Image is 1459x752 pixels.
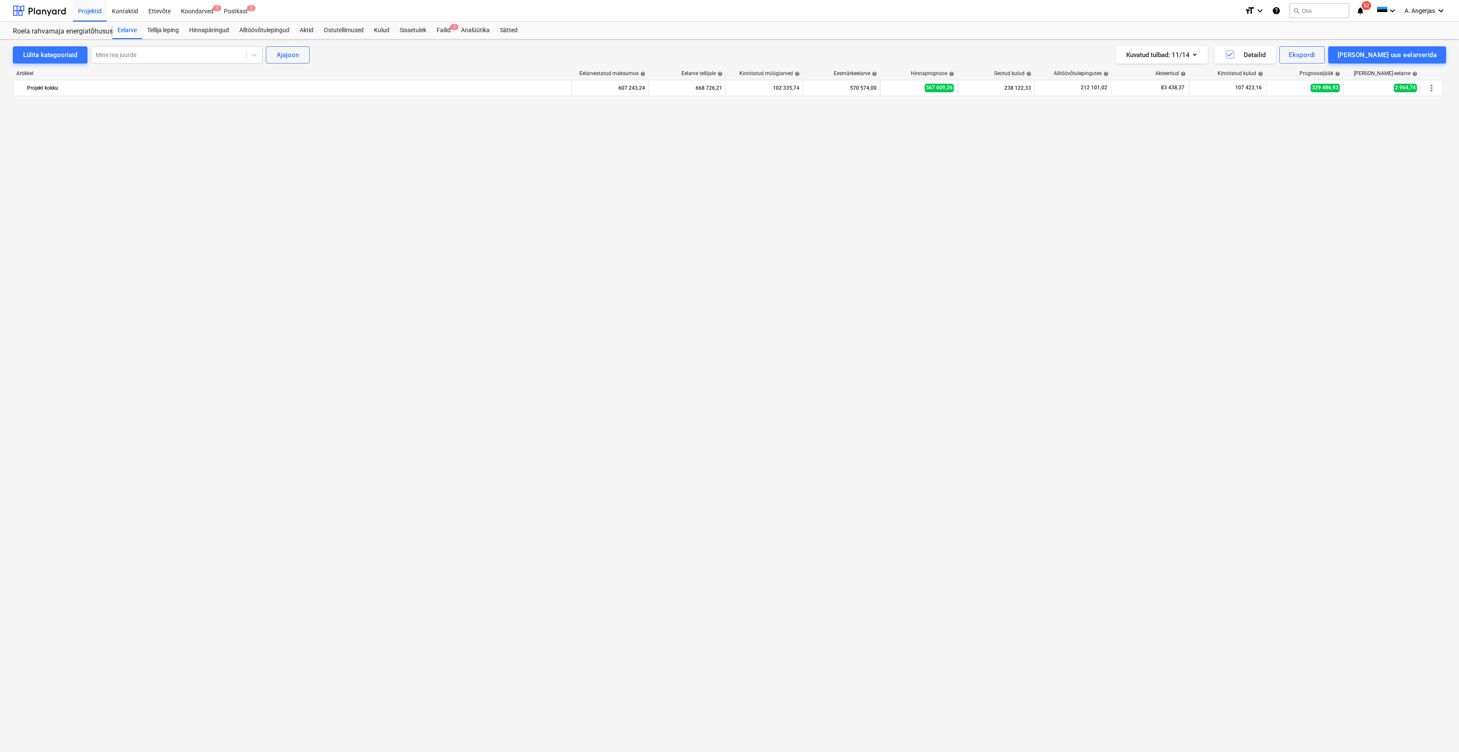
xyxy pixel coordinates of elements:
[925,84,954,92] span: 567 609,26
[1272,6,1281,16] i: Abikeskus
[1411,71,1417,76] span: help
[947,71,954,76] span: help
[1405,7,1435,14] span: A. Angerjas
[23,49,77,61] div: Lülita kategooriaid
[456,22,495,39] a: Analüütika
[639,71,645,76] span: help
[1338,49,1437,61] div: [PERSON_NAME] uus eelarverida
[870,71,877,76] span: help
[450,24,458,30] span: 2
[1426,83,1437,93] span: Rohkem tegevusi
[13,27,102,36] div: Roela rahvamaja energiatõhususe ehitustööd [ROELA]
[681,70,723,76] div: Eelarve tellijale
[575,81,645,95] div: 607 243,24
[1126,49,1197,61] div: Kuvatud tulbad : 11/14
[1289,49,1315,61] div: Ekspordi
[729,81,799,95] div: 102 335,74
[1311,84,1340,92] span: 329 486,93
[652,81,722,95] div: 668 726,21
[234,22,295,39] a: Alltöövõtulepingud
[369,22,395,39] a: Kulud
[213,5,221,11] span: 1
[793,71,800,76] span: help
[1179,71,1186,76] span: help
[1215,46,1276,64] button: Detailid
[1436,6,1446,16] i: keyboard_arrow_down
[716,71,723,76] span: help
[1354,70,1417,76] div: [PERSON_NAME]-eelarve
[13,70,572,76] div: Artikkel
[431,22,456,39] a: Failid2
[1116,46,1208,64] button: Kuvatud tulbad:11/14
[319,22,369,39] a: Ostutellimused
[834,70,877,76] div: Eesmärkeelarve
[431,22,456,39] div: Failid
[961,81,1031,95] div: 238 122,33
[911,70,954,76] div: Hinnaprognoos
[807,81,877,95] div: 570 574,00
[1333,71,1340,76] span: help
[266,46,310,64] button: Ajajoon
[994,70,1031,76] div: Seotud kulud
[1160,84,1185,91] span: 83 438,37
[1225,49,1266,61] div: Detailid
[142,22,184,39] a: Tellija leping
[1362,1,1371,10] span: 52
[495,22,523,39] a: Sätted
[13,46,87,64] button: Lülita kategooriaid
[277,49,299,61] div: Ajajoon
[1356,6,1365,16] i: notifications
[1328,46,1446,64] button: [PERSON_NAME] uus eelarverida
[1255,6,1265,16] i: keyboard_arrow_down
[1245,6,1255,16] i: format_size
[1155,70,1186,76] div: Akteeritud
[1080,84,1108,91] span: 212 101,02
[27,81,568,95] div: Projekt kokku
[739,70,800,76] div: Kinnitatud müügiarved
[1293,7,1300,14] span: search
[1025,71,1031,76] span: help
[1054,70,1109,76] div: Alltöövõtulepingutes
[1102,71,1109,76] span: help
[1387,6,1398,16] i: keyboard_arrow_down
[1256,71,1263,76] span: help
[1394,84,1417,92] span: 2 964,74
[1234,84,1263,91] span: 107 423,16
[295,22,319,39] a: Aktid
[395,22,431,39] a: Sissetulek
[247,5,256,11] span: 2
[112,22,142,39] a: Eelarve
[1299,70,1340,76] div: Prognoosijääk
[1279,46,1324,64] button: Ekspordi
[1218,70,1263,76] div: Kinnitatud kulud
[1289,3,1349,18] button: Otsi
[184,22,234,39] a: Hinnapäringud
[579,70,645,76] div: Eelarvestatud maksumus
